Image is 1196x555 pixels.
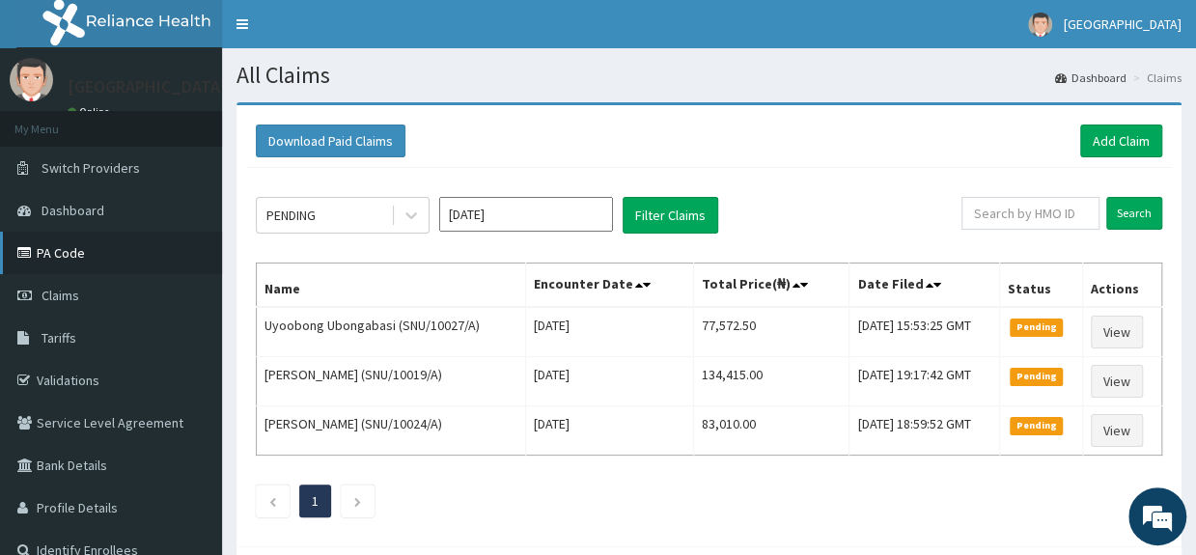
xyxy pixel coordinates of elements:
[1091,316,1143,348] a: View
[42,202,104,219] span: Dashboard
[36,97,78,145] img: d_794563401_company_1708531726252_794563401
[257,264,526,308] th: Name
[693,307,848,357] td: 77,572.50
[693,357,848,406] td: 134,415.00
[849,357,1000,406] td: [DATE] 19:17:42 GMT
[849,307,1000,357] td: [DATE] 15:53:25 GMT
[42,287,79,304] span: Claims
[1106,197,1162,230] input: Search
[525,406,693,456] td: [DATE]
[1010,368,1063,385] span: Pending
[112,159,266,354] span: We're online!
[1010,319,1063,336] span: Pending
[439,197,613,232] input: Select Month and Year
[1010,417,1063,434] span: Pending
[1055,69,1126,86] a: Dashboard
[68,105,114,119] a: Online
[1091,414,1143,447] a: View
[693,406,848,456] td: 83,010.00
[1080,125,1162,157] a: Add Claim
[68,78,227,96] p: [GEOGRAPHIC_DATA]
[10,58,53,101] img: User Image
[1091,365,1143,398] a: View
[849,406,1000,456] td: [DATE] 18:59:52 GMT
[268,492,277,510] a: Previous page
[257,357,526,406] td: [PERSON_NAME] (SNU/10019/A)
[623,197,718,234] button: Filter Claims
[1128,69,1182,86] li: Claims
[100,108,324,133] div: Chat with us now
[1028,13,1052,37] img: User Image
[236,63,1182,88] h1: All Claims
[1082,264,1162,308] th: Actions
[10,359,368,427] textarea: Type your message and hit 'Enter'
[961,197,1099,230] input: Search by HMO ID
[42,159,140,177] span: Switch Providers
[257,406,526,456] td: [PERSON_NAME] (SNU/10024/A)
[353,492,362,510] a: Next page
[693,264,848,308] th: Total Price(₦)
[525,264,693,308] th: Encounter Date
[525,307,693,357] td: [DATE]
[42,329,76,347] span: Tariffs
[525,357,693,406] td: [DATE]
[312,492,319,510] a: Page 1 is your current page
[256,125,405,157] button: Download Paid Claims
[317,10,363,56] div: Minimize live chat window
[257,307,526,357] td: Uyoobong Ubongabasi (SNU/10027/A)
[1064,15,1182,33] span: [GEOGRAPHIC_DATA]
[1000,264,1082,308] th: Status
[266,206,316,225] div: PENDING
[849,264,1000,308] th: Date Filed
